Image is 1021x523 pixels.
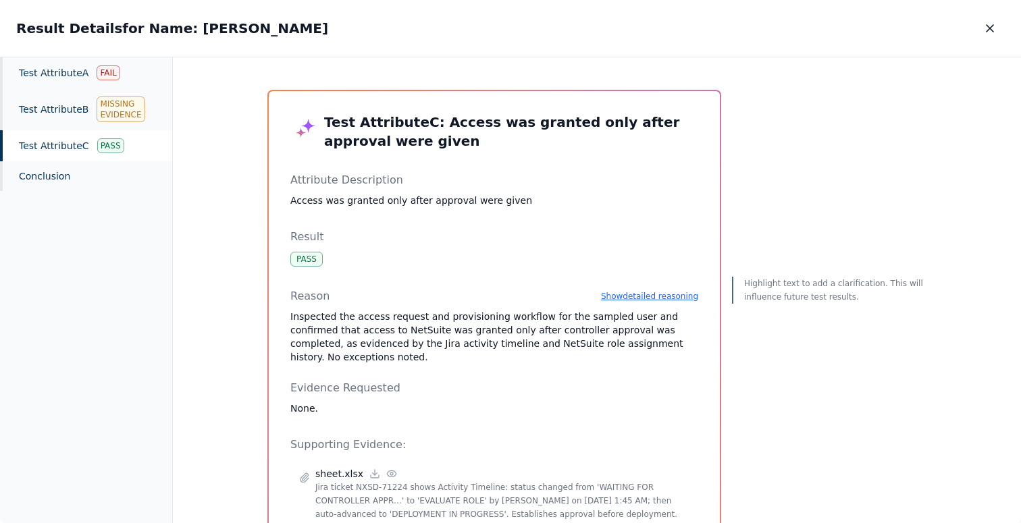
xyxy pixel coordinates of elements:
div: Pass [97,138,124,153]
p: Result [290,229,698,245]
p: Inspected the access request and provisioning workflow for the sampled user and confirmed that ac... [290,310,698,364]
p: Attribute Description [290,172,698,188]
p: Highlight text to add a clarification. This will influence future test results. [744,277,926,304]
button: Showdetailed reasoning [601,291,698,302]
a: Download file [369,468,381,480]
p: None. [290,402,698,415]
p: Reason [290,288,330,304]
h2: Result Details for Name: [PERSON_NAME] [16,19,328,38]
div: Fail [97,65,120,80]
div: Missing Evidence [97,97,145,122]
p: Evidence Requested [290,380,698,396]
p: Jira ticket NXSD-71224 shows Activity Timeline: status changed from 'WAITING FOR CONTROLLER APPR…... [315,480,689,521]
p: Access was granted only after approval were given [290,194,698,207]
h3: Test Attribute C : Access was granted only after approval were given [290,113,698,150]
p: sheet.xlsx [315,467,363,480]
p: Supporting Evidence: [290,437,698,453]
div: Pass [290,252,323,267]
